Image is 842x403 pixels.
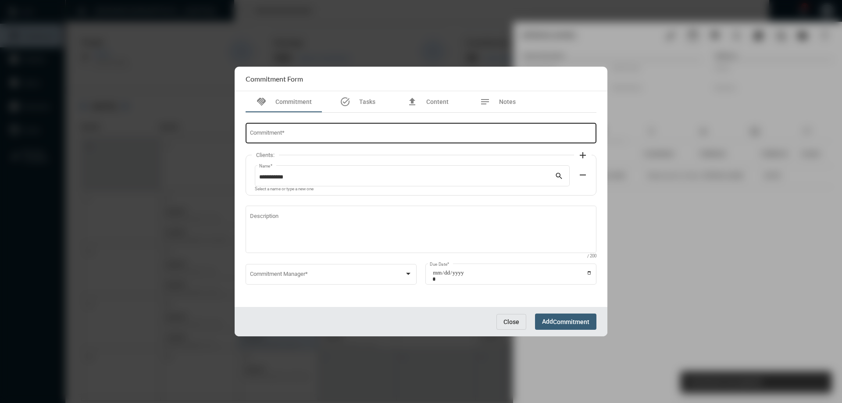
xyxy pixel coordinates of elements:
[246,75,303,83] h2: Commitment Form
[553,318,589,325] span: Commitment
[407,96,417,107] mat-icon: file_upload
[359,98,375,105] span: Tasks
[555,171,565,182] mat-icon: search
[535,314,596,330] button: AddCommitment
[480,96,490,107] mat-icon: notes
[578,170,588,180] mat-icon: remove
[503,318,519,325] span: Close
[499,98,516,105] span: Notes
[587,254,596,259] mat-hint: / 200
[256,96,267,107] mat-icon: handshake
[578,150,588,160] mat-icon: add
[252,152,279,158] label: Clients:
[340,96,350,107] mat-icon: task_alt
[496,314,526,330] button: Close
[275,98,312,105] span: Commitment
[542,318,589,325] span: Add
[255,187,314,192] mat-hint: Select a name or type a new one
[426,98,449,105] span: Content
